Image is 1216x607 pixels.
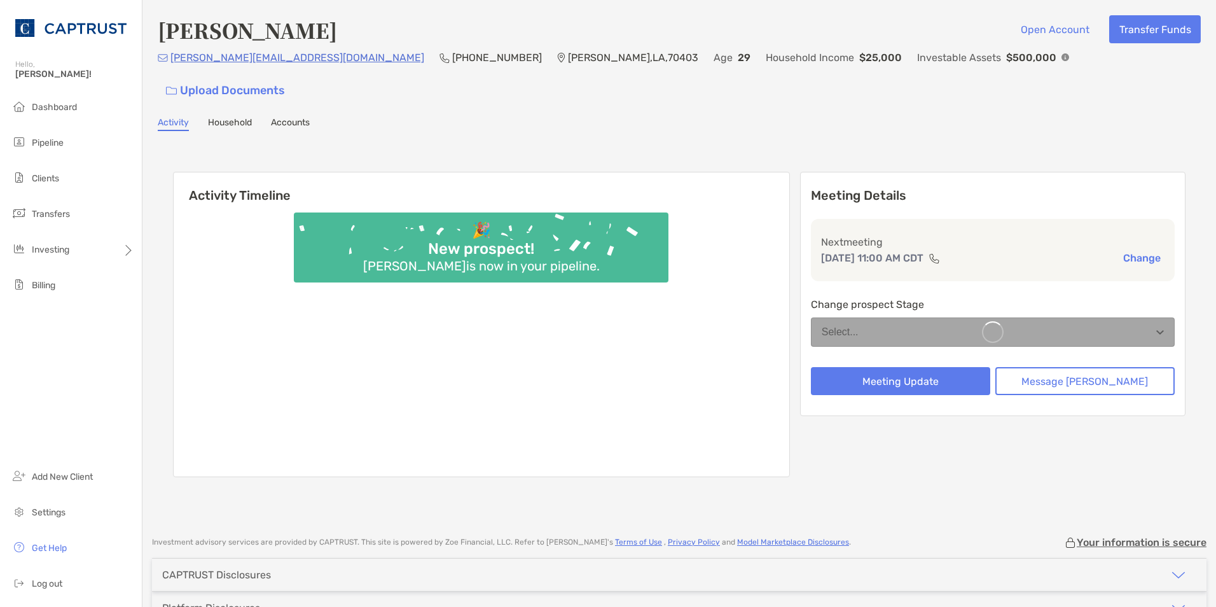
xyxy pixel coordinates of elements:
p: Investment advisory services are provided by CAPTRUST . This site is powered by Zoe Financial, LL... [152,538,851,547]
a: Model Marketplace Disclosures [737,538,849,547]
img: Info Icon [1061,53,1069,61]
div: [PERSON_NAME] is now in your pipeline. [358,258,605,274]
img: Phone Icon [439,53,450,63]
p: [DATE] 11:00 AM CDT [821,250,923,266]
span: Clients [32,173,59,184]
img: get-help icon [11,540,27,555]
button: Meeting Update [811,367,990,395]
p: Change prospect Stage [811,297,1175,312]
p: Your information is secure [1077,536,1206,548]
img: transfers icon [11,206,27,221]
p: [PHONE_NUMBER] [452,50,542,66]
span: Log out [32,578,62,589]
h4: [PERSON_NAME] [158,15,337,45]
button: Open Account [1011,15,1099,43]
img: investing icon [11,241,27,256]
p: 29 [738,50,750,66]
span: Add New Client [32,471,93,482]
p: Next meeting [821,234,1164,250]
button: Message [PERSON_NAME] [995,367,1175,395]
a: Activity [158,117,189,131]
span: Transfers [32,209,70,220]
a: Household [208,117,252,131]
img: Email Icon [158,54,168,62]
div: New prospect! [423,240,539,258]
p: $500,000 [1006,50,1056,66]
span: [PERSON_NAME]! [15,69,134,80]
img: icon arrow [1171,568,1186,583]
div: 🎉 [467,221,496,240]
span: Pipeline [32,137,64,148]
a: Terms of Use [615,538,662,547]
p: Meeting Details [811,188,1175,204]
button: Change [1119,251,1164,265]
img: pipeline icon [11,134,27,150]
a: Upload Documents [158,77,293,104]
p: [PERSON_NAME][EMAIL_ADDRESS][DOMAIN_NAME] [170,50,424,66]
img: billing icon [11,277,27,292]
img: add_new_client icon [11,468,27,484]
img: communication type [929,253,940,263]
span: Billing [32,280,55,291]
a: Privacy Policy [668,538,720,547]
h6: Activity Timeline [174,172,789,203]
span: Dashboard [32,102,77,113]
img: dashboard icon [11,99,27,114]
p: Age [714,50,733,66]
span: Investing [32,244,69,255]
span: Settings [32,507,66,518]
div: CAPTRUST Disclosures [162,569,271,581]
a: Accounts [271,117,310,131]
img: clients icon [11,170,27,185]
img: settings icon [11,504,27,519]
p: [PERSON_NAME] , LA , 70403 [568,50,698,66]
button: Transfer Funds [1109,15,1201,43]
p: Household Income [766,50,854,66]
img: logout icon [11,575,27,590]
p: Investable Assets [917,50,1001,66]
span: Get Help [32,543,67,554]
img: button icon [166,87,177,95]
p: $25,000 [859,50,902,66]
img: CAPTRUST Logo [15,5,127,51]
img: Location Icon [557,53,565,63]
